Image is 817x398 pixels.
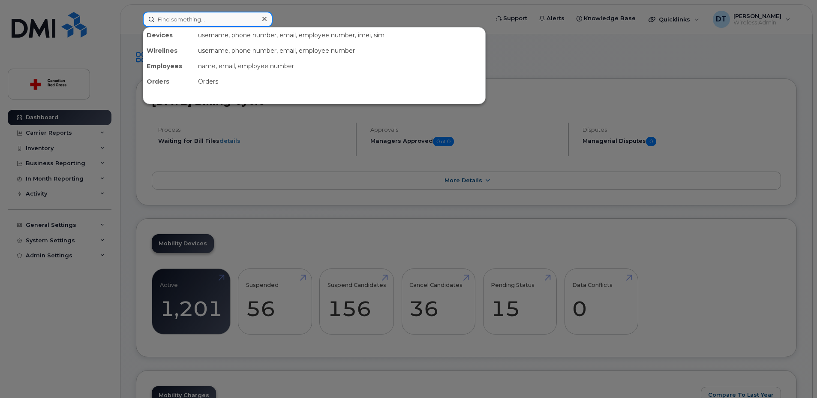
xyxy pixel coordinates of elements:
div: Orders [195,74,485,89]
div: Devices [143,27,195,43]
div: Orders [143,74,195,89]
div: name, email, employee number [195,58,485,74]
div: username, phone number, email, employee number, imei, sim [195,27,485,43]
div: Wirelines [143,43,195,58]
div: Employees [143,58,195,74]
div: username, phone number, email, employee number [195,43,485,58]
